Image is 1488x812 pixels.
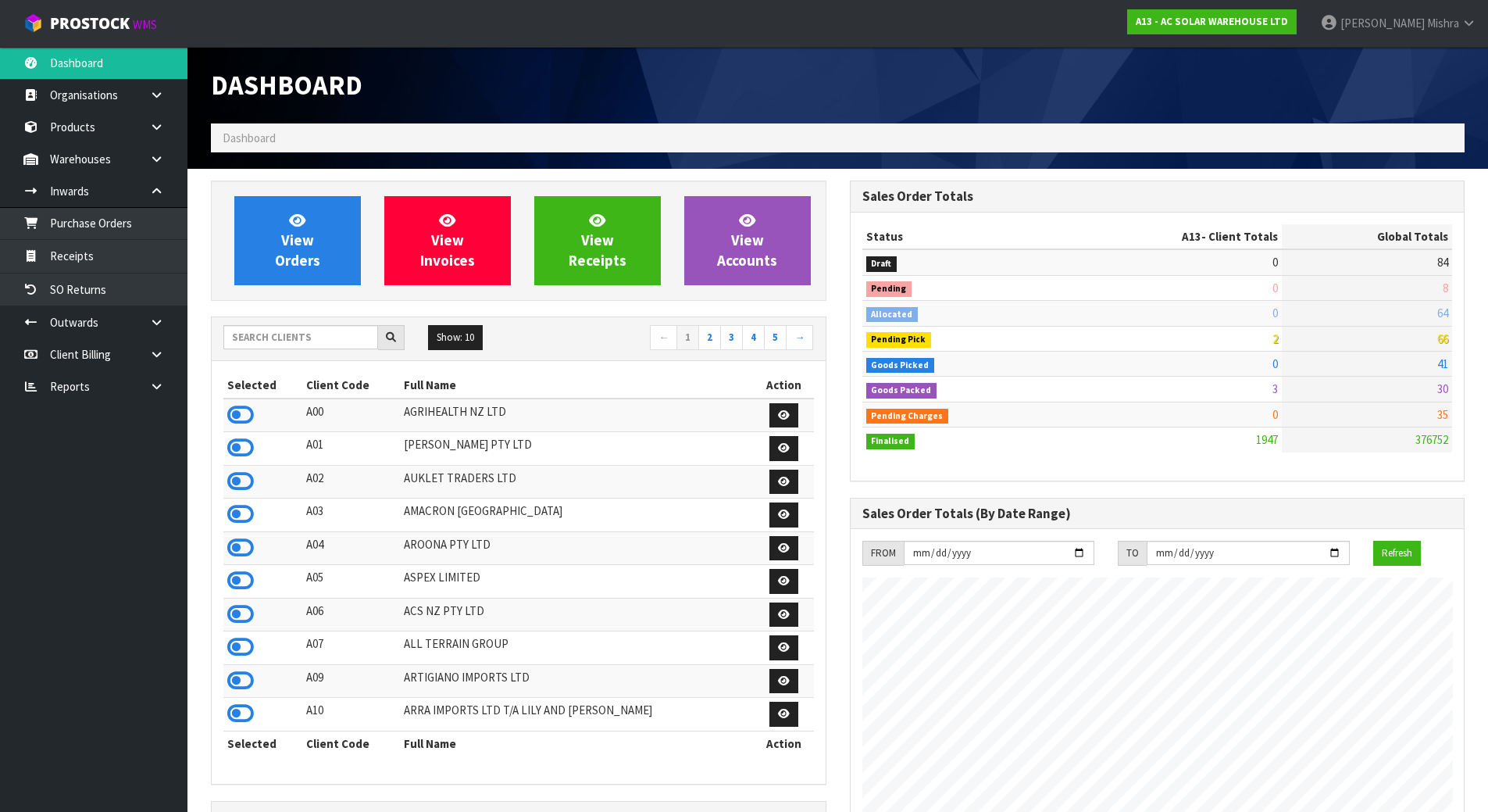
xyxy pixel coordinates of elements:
button: Show: 10 [428,325,483,350]
span: Allocated [866,307,919,323]
button: Refresh [1373,541,1421,566]
a: 1 [676,325,699,350]
span: 41 [1437,356,1448,371]
small: WMS [133,17,157,32]
td: AMACRON [GEOGRAPHIC_DATA] [400,499,754,532]
span: 1947 [1256,432,1278,447]
td: [PERSON_NAME] PTY LTD [400,432,754,466]
td: A03 [302,499,401,532]
span: Dashboard [211,68,362,102]
strong: A13 - AC SOLAR WAREHOUSE LTD [1136,15,1288,28]
td: A06 [302,598,401,631]
span: 66 [1437,331,1448,346]
td: ARRA IMPORTS LTD T/A LILY AND [PERSON_NAME] [400,698,754,732]
th: Full Name [400,373,754,398]
span: View Accounts [717,211,777,270]
th: Status [862,224,1058,249]
span: Dashboard [223,131,276,145]
a: 3 [720,325,743,350]
td: AGRIHEALTH NZ LTD [400,399,754,432]
span: 8 [1443,281,1448,295]
span: Goods Packed [866,383,937,399]
td: A10 [302,698,401,732]
td: A02 [302,465,401,499]
td: A01 [302,432,401,466]
span: 0 [1272,356,1278,371]
span: 0 [1272,255,1278,270]
span: Finalised [866,434,915,449]
span: 30 [1437,381,1448,396]
span: Pending [866,281,912,297]
td: ASPEX LIMITED [400,565,754,599]
span: 35 [1437,407,1448,422]
span: 0 [1272,407,1278,422]
th: Full Name [400,731,754,756]
span: Draft [866,256,897,272]
th: Action [755,731,814,756]
td: AUKLET TRADERS LTD [400,465,754,499]
span: 2 [1272,331,1278,346]
span: [PERSON_NAME] [1340,16,1425,30]
span: View Receipts [569,211,626,270]
a: 4 [742,325,765,350]
a: ViewInvoices [384,196,511,285]
th: Global Totals [1282,224,1452,249]
span: 84 [1437,255,1448,270]
span: 0 [1272,306,1278,320]
td: A07 [302,631,401,665]
a: A13 - AC SOLAR WAREHOUSE LTD [1127,9,1297,34]
span: Pending Charges [866,409,949,424]
div: TO [1118,541,1147,566]
td: AROONA PTY LTD [400,531,754,565]
td: A00 [302,399,401,432]
span: 376752 [1415,432,1448,447]
span: Goods Picked [866,358,935,374]
span: Pending Pick [866,332,932,348]
span: View Orders [275,211,320,270]
a: 5 [764,325,787,350]
h3: Sales Order Totals [862,189,1453,204]
td: ACS NZ PTY LTD [400,598,754,631]
span: Mishra [1427,16,1459,30]
nav: Page navigation [530,325,814,352]
td: A09 [302,664,401,698]
span: 3 [1272,381,1278,396]
span: 64 [1437,306,1448,320]
span: View Invoices [420,211,475,270]
span: ProStock [50,13,130,34]
a: 2 [698,325,721,350]
th: Selected [223,731,302,756]
span: A13 [1182,229,1201,244]
div: FROM [862,541,904,566]
img: cube-alt.png [23,13,43,33]
a: ViewOrders [234,196,361,285]
h3: Sales Order Totals (By Date Range) [862,506,1453,521]
td: ARTIGIANO IMPORTS LTD [400,664,754,698]
th: Client Code [302,731,401,756]
td: ALL TERRAIN GROUP [400,631,754,665]
a: ViewReceipts [534,196,661,285]
th: Action [755,373,814,398]
a: → [786,325,813,350]
th: Client Code [302,373,401,398]
input: Search clients [223,325,378,349]
td: A05 [302,565,401,599]
th: - Client Totals [1057,224,1282,249]
a: ← [650,325,677,350]
th: Selected [223,373,302,398]
span: 0 [1272,281,1278,295]
td: A04 [302,531,401,565]
a: ViewAccounts [684,196,811,285]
